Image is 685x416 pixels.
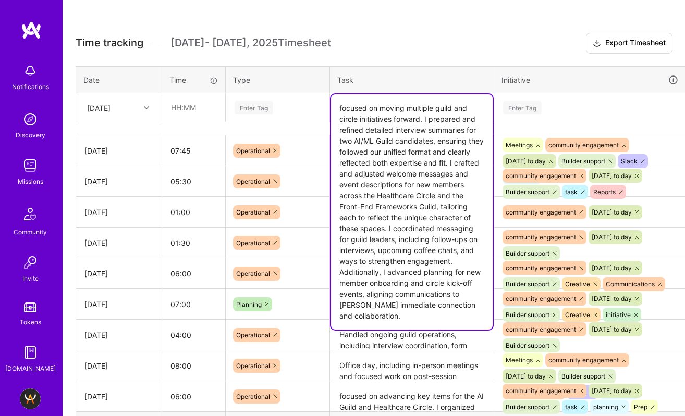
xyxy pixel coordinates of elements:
textarea: focused on advancing key items for the AI Guild and Healthcare Circle. I organized materials, ali... [331,382,493,411]
span: community engagement [506,295,576,302]
img: logo [21,21,42,40]
input: HH:MM [162,383,225,410]
span: [DATE] to day [592,295,632,302]
div: Initiative [501,74,679,86]
span: [DATE] to day [506,157,546,165]
img: Community [18,201,43,226]
div: Enter Tag [503,99,542,116]
div: Notifications [12,81,49,92]
span: Planning [236,300,262,308]
span: community engagement [506,387,576,395]
span: Time tracking [76,36,143,49]
img: Invite [20,252,41,273]
textarea: focused on moving multiple guild and circle initiatives forward. I prepared and refined detailed ... [331,94,493,330]
div: Time [169,74,218,85]
span: community engagement [506,172,576,180]
span: task [565,188,578,196]
span: Operational [236,239,270,247]
button: Export Timesheet [586,33,672,54]
input: HH:MM [162,137,225,165]
span: Builder support [561,372,605,380]
img: guide book [20,342,41,363]
span: Prep [634,403,647,411]
th: Date [76,66,162,93]
span: [DATE] to day [592,387,632,395]
span: community engagement [506,264,576,272]
div: [DATE] [84,391,153,402]
input: HH:MM [162,229,225,257]
i: icon Chevron [144,105,149,110]
input: HH:MM [163,94,225,121]
div: Missions [18,176,43,187]
span: Creative [565,280,590,288]
span: [DATE] to day [506,372,546,380]
img: bell [20,60,41,81]
span: Creative [565,311,590,319]
span: [DATE] to day [592,208,632,216]
input: HH:MM [162,260,225,287]
span: [DATE] to day [592,264,632,272]
span: community engagement [548,356,619,364]
span: Operational [236,178,270,185]
div: [DATE] [84,207,153,218]
div: Community [14,226,47,237]
span: Builder support [506,403,549,411]
div: [DOMAIN_NAME] [5,363,56,374]
a: A.Team - Grow A.Team's Community & Demand [17,388,43,409]
div: Discovery [16,130,45,141]
div: Tokens [20,317,41,327]
span: Communications [606,280,655,288]
span: planning [593,403,618,411]
div: [DATE] [84,237,153,248]
span: Builder support [506,188,549,196]
span: Operational [236,393,270,400]
span: Meetings [506,141,533,149]
span: Builder support [506,311,549,319]
div: [DATE] [84,176,153,187]
span: Builder support [506,280,549,288]
div: Invite [22,273,39,284]
div: [DATE] [84,268,153,279]
span: [DATE] to day [592,233,632,241]
img: teamwork [20,155,41,176]
span: community engagement [548,141,619,149]
textarea: Handled ongoing guild operations, including interview coordination, form tracking, and inbox mana... [331,321,493,349]
span: community engagement [506,208,576,216]
img: A.Team - Grow A.Team's Community & Demand [20,388,41,409]
span: task [565,403,578,411]
textarea: Office day, including in-person meetings and focused work on post-session deliverables from the r... [331,351,493,380]
th: Task [330,66,494,93]
input: HH:MM [162,198,225,226]
span: initiative [606,311,631,319]
span: Builder support [506,249,549,257]
input: HH:MM [162,291,225,318]
th: Type [226,66,330,93]
span: Builder support [506,342,549,349]
span: Reports [593,188,616,196]
span: Operational [236,331,270,339]
span: Operational [236,270,270,278]
span: community engagement [506,325,576,333]
input: HH:MM [162,352,225,380]
div: [DATE] [84,145,153,156]
img: discovery [20,109,41,130]
div: [DATE] [84,360,153,371]
span: Slack [621,157,638,165]
span: [DATE] to day [592,325,632,333]
span: [DATE] - [DATE] , 2025 Timesheet [170,36,331,49]
div: [DATE] [84,330,153,341]
span: Operational [236,362,270,370]
div: Enter Tag [235,99,273,116]
div: [DATE] [87,102,111,113]
img: tokens [24,302,36,312]
span: [DATE] to day [592,172,632,180]
span: Operational [236,147,270,155]
span: Builder support [561,157,605,165]
input: HH:MM [162,168,225,195]
span: Meetings [506,356,533,364]
div: [DATE] [84,299,153,310]
i: icon Download [593,38,601,49]
span: community engagement [506,233,576,241]
span: Operational [236,208,270,216]
input: HH:MM [162,321,225,349]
